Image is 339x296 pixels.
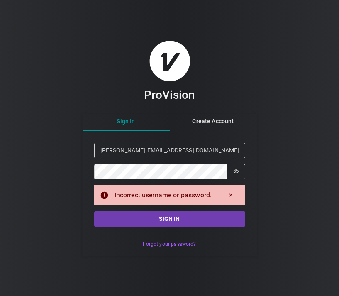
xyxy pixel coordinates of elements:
button: Dismiss alert [222,189,239,201]
button: Forgot your password? [139,238,200,250]
div: Incorrect username or password. [115,190,216,200]
button: Create Account [170,113,257,131]
button: Show password [227,164,245,179]
button: Sign In [83,113,170,131]
h3: ProVision [144,88,195,102]
button: Sign in [94,211,245,227]
input: Email [94,143,245,158]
